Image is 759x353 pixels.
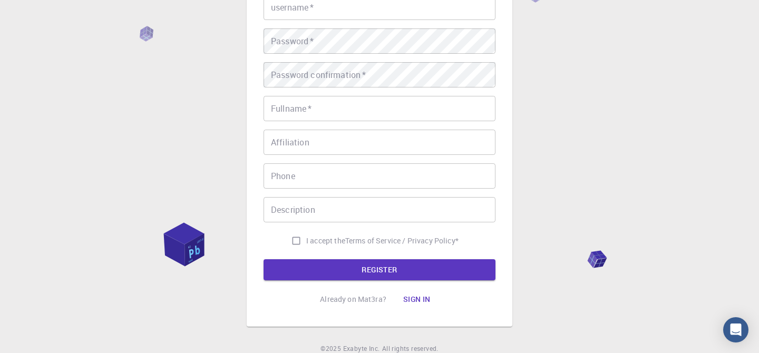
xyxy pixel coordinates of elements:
[345,236,459,246] a: Terms of Service / Privacy Policy*
[320,294,386,305] p: Already on Mat3ra?
[723,317,748,342] div: Open Intercom Messenger
[306,236,345,246] span: I accept the
[395,289,439,310] button: Sign in
[345,236,459,246] p: Terms of Service / Privacy Policy *
[264,259,495,280] button: REGISTER
[343,344,380,352] span: Exabyte Inc.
